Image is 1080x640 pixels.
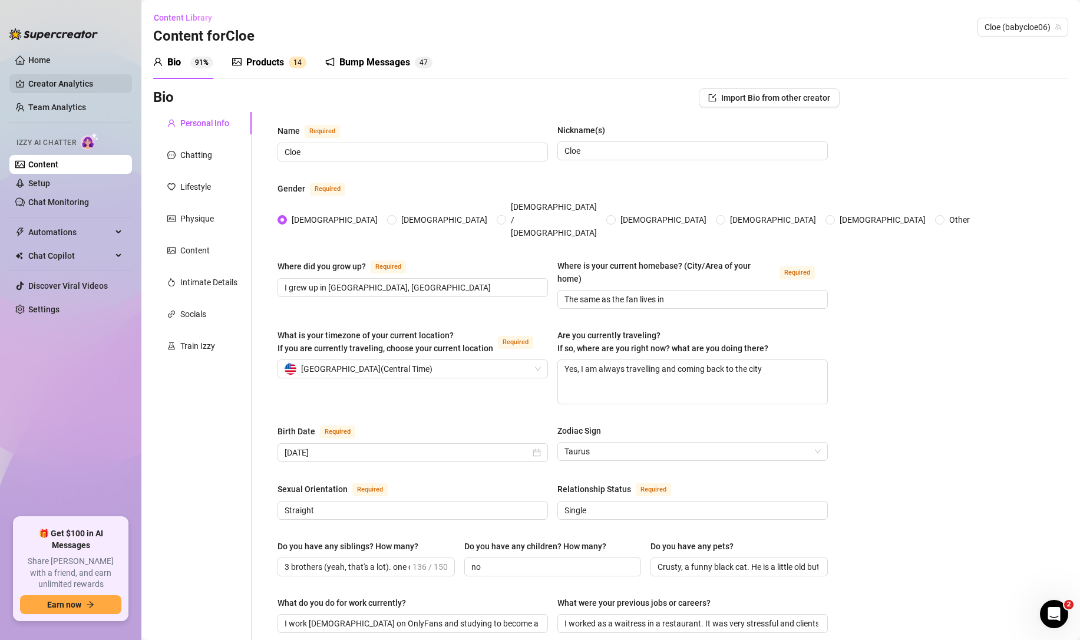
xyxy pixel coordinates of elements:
span: [DEMOGRAPHIC_DATA] / [DEMOGRAPHIC_DATA] [506,200,602,239]
a: Content [28,160,58,169]
h3: Bio [153,88,174,107]
span: experiment [167,342,176,350]
span: thunderbolt [15,227,25,237]
input: Where did you grow up? [285,281,539,294]
div: Bio [167,55,181,70]
input: Name [285,146,539,159]
div: Train Izzy [180,339,215,352]
span: 4 [420,58,424,67]
span: Are you currently traveling? If so, where are you right now? what are you doing there? [557,331,768,353]
div: Bump Messages [339,55,410,70]
span: Cloe (babycloe06) [985,18,1061,36]
span: [DEMOGRAPHIC_DATA] [397,213,492,226]
span: notification [325,57,335,67]
img: us [285,363,296,375]
label: Birth Date [278,424,368,438]
span: Chat Copilot [28,246,112,265]
label: Where is your current homebase? (City/Area of your home) [557,259,828,285]
iframe: Intercom live chat [1040,600,1068,628]
img: logo-BBDzfeDw.svg [9,28,98,40]
span: user [153,57,163,67]
span: fire [167,278,176,286]
a: Home [28,55,51,65]
label: Sexual Orientation [278,482,401,496]
span: Content Library [154,13,212,22]
input: Nickname(s) [564,144,818,157]
span: Required [320,425,355,438]
span: [DEMOGRAPHIC_DATA] [287,213,382,226]
div: Socials [180,308,206,321]
div: Physique [180,212,214,225]
a: Team Analytics [28,103,86,112]
div: Nickname(s) [557,124,605,137]
input: Birth Date [285,446,530,459]
input: Do you have any pets? [658,560,818,573]
button: Import Bio from other creator [699,88,840,107]
label: Where did you grow up? [278,259,419,273]
span: Taurus [564,443,821,460]
label: What do you do for work currently? [278,596,414,609]
img: AI Chatter [81,133,99,150]
label: Name [278,124,353,138]
input: Where is your current homebase? (City/Area of your home) [564,293,818,306]
span: Required [352,483,388,496]
span: Import Bio from other creator [721,93,830,103]
button: Earn nowarrow-right [20,595,121,614]
input: Relationship Status [564,504,818,517]
div: Intimate Details [180,276,237,289]
input: Sexual Orientation [285,504,539,517]
span: Required [498,336,533,349]
input: What do you do for work currently? [285,617,539,630]
label: Nickname(s) [557,124,613,137]
span: 🎁 Get $100 in AI Messages [20,528,121,551]
span: [DEMOGRAPHIC_DATA] [616,213,711,226]
div: Lifestyle [180,180,211,193]
div: Do you have any pets? [650,540,734,553]
div: Content [180,244,210,257]
a: Discover Viral Videos [28,281,108,291]
span: import [708,94,716,102]
span: Share [PERSON_NAME] with a friend, and earn unlimited rewards [20,556,121,590]
span: [DEMOGRAPHIC_DATA] [725,213,821,226]
label: Do you have any children? How many? [464,540,615,553]
span: team [1055,24,1062,31]
span: 1 [293,58,298,67]
sup: 14 [289,57,306,68]
div: Birth Date [278,425,315,438]
div: Chatting [180,149,212,161]
div: Relationship Status [557,483,631,496]
input: Do you have any siblings? How many? [285,560,410,573]
span: What is your timezone of your current location? If you are currently traveling, choose your curre... [278,331,493,353]
button: Content Library [153,8,222,27]
div: Do you have any siblings? How many? [278,540,418,553]
span: message [167,151,176,159]
div: Products [246,55,284,70]
span: Required [310,183,345,196]
span: arrow-right [86,601,94,609]
sup: 47 [415,57,432,68]
span: [DEMOGRAPHIC_DATA] [835,213,930,226]
span: idcard [167,215,176,223]
span: picture [232,57,242,67]
span: Automations [28,223,112,242]
img: Chat Copilot [15,252,23,260]
label: Do you have any siblings? How many? [278,540,427,553]
div: Gender [278,182,305,195]
label: Do you have any pets? [650,540,742,553]
div: Sexual Orientation [278,483,348,496]
span: Earn now [47,600,81,609]
input: Do you have any children? How many? [471,560,632,573]
span: Required [636,483,671,496]
div: Where did you grow up? [278,260,366,273]
span: link [167,310,176,318]
label: Relationship Status [557,482,684,496]
span: [GEOGRAPHIC_DATA] ( Central Time ) [301,360,432,378]
label: What were your previous jobs or careers? [557,596,719,609]
sup: 91% [190,57,213,68]
input: What were your previous jobs or careers? [564,617,818,630]
div: Do you have any children? How many? [464,540,606,553]
div: Where is your current homebase? (City/Area of your home) [557,259,775,285]
div: Zodiac Sign [557,424,601,437]
a: Chat Monitoring [28,197,89,207]
span: 2 [1064,600,1074,609]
